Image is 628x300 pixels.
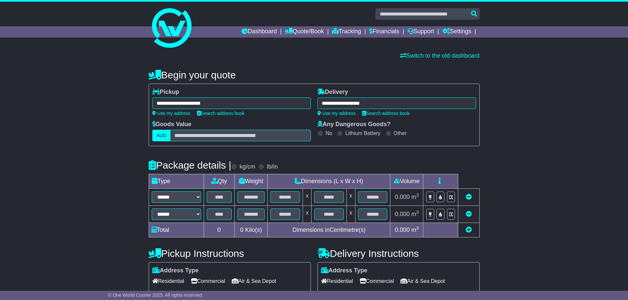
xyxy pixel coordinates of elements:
td: x [346,189,355,206]
label: Other [394,130,407,136]
label: kg/cm [239,163,255,171]
span: Commercial [360,276,394,286]
label: Address Type [321,267,368,274]
span: 0 [240,227,243,233]
a: Remove this item [466,194,472,200]
a: Search address book [362,111,410,116]
h4: Delivery Instructions [317,248,480,259]
span: m [411,194,419,200]
label: lb/in [267,163,278,171]
a: Switch to the old dashboard [400,52,479,59]
span: 0.000 [395,194,410,200]
span: © One World Courier 2025. All rights reserved. [108,292,203,298]
a: Support [407,26,434,38]
a: Dashboard [242,26,277,38]
h4: Begin your quote [149,69,480,80]
a: Financials [369,26,399,38]
td: x [303,189,312,206]
h4: Package details | [149,160,231,171]
a: Add new item [466,227,472,233]
span: Air & Sea Depot [232,276,276,286]
sup: 3 [416,210,419,215]
label: Goods Value [152,121,192,128]
span: m [411,211,419,217]
td: x [346,206,355,223]
label: Address Type [152,267,199,274]
label: Any Dangerous Goods? [317,121,391,128]
span: 0.000 [395,211,410,217]
td: Dimensions in Centimetre(s) [268,223,390,237]
a: Search address book [197,111,245,116]
label: Delivery [317,89,348,96]
label: Pickup [152,89,179,96]
a: Settings [442,26,471,38]
span: Residential [152,276,184,286]
a: Tracking [332,26,361,38]
td: Qty [204,174,234,189]
a: Remove this item [466,211,472,217]
span: m [411,227,419,233]
td: Dimensions (L x W x H) [268,174,390,189]
h4: Pickup Instructions [149,248,311,259]
sup: 3 [416,226,419,231]
a: Use my address [317,111,356,116]
sup: 3 [416,193,419,198]
td: Volume [390,174,423,189]
label: AUD [152,130,171,141]
a: Quote/Book [285,26,324,38]
td: x [303,206,312,223]
td: Total [149,223,204,237]
label: No [326,130,332,136]
td: 0 [204,223,234,237]
td: Weight [234,174,268,189]
a: Use my address [152,111,191,116]
td: Type [149,174,204,189]
span: 0.000 [395,227,410,233]
span: Residential [321,276,353,286]
label: Lithium Battery [345,130,380,136]
span: Air & Sea Depot [401,276,445,286]
td: Kilo(s) [234,223,268,237]
span: Commercial [191,276,225,286]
